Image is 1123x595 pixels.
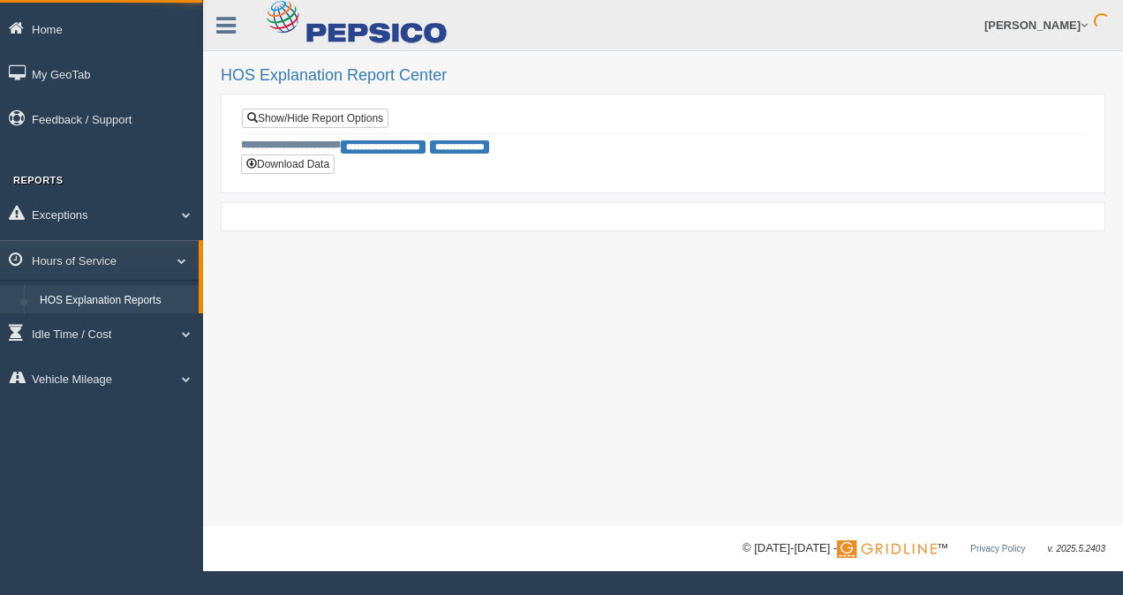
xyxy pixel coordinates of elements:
button: Download Data [241,154,335,174]
h2: HOS Explanation Report Center [221,67,1105,85]
a: HOS Explanation Reports [32,285,199,317]
a: Privacy Policy [970,544,1025,554]
img: Gridline [837,540,937,558]
div: © [DATE]-[DATE] - ™ [742,539,1105,558]
span: v. 2025.5.2403 [1048,544,1105,554]
a: Show/Hide Report Options [242,109,388,128]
